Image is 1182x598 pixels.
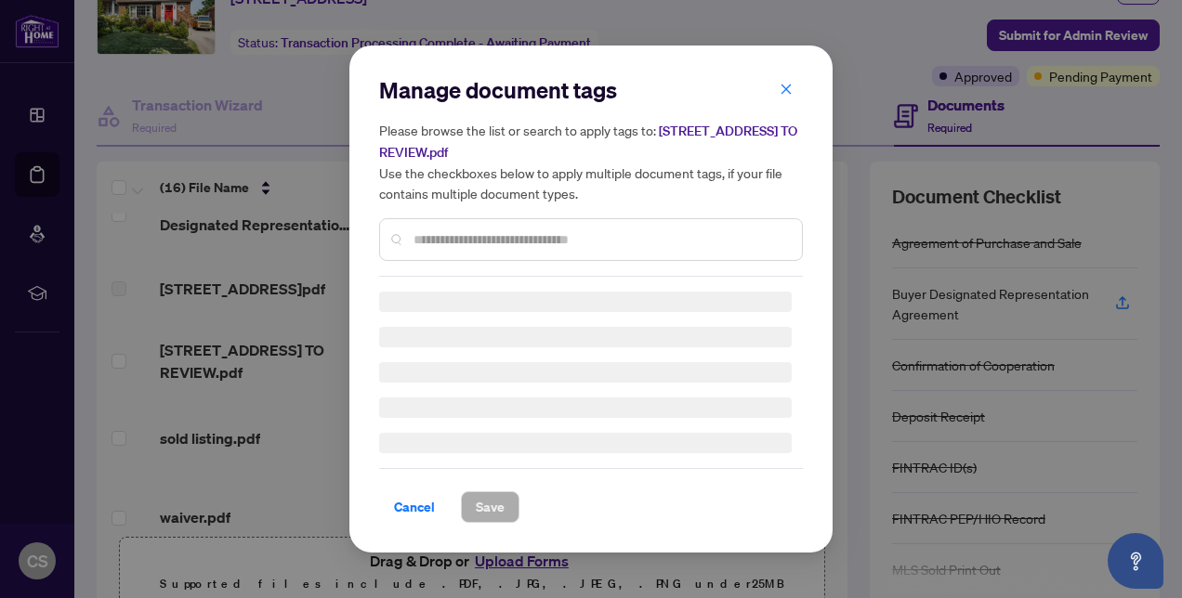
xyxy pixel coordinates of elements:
[780,83,793,96] span: close
[461,491,519,523] button: Save
[379,120,803,203] h5: Please browse the list or search to apply tags to: Use the checkboxes below to apply multiple doc...
[379,75,803,105] h2: Manage document tags
[1108,533,1163,589] button: Open asap
[394,492,435,522] span: Cancel
[379,491,450,523] button: Cancel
